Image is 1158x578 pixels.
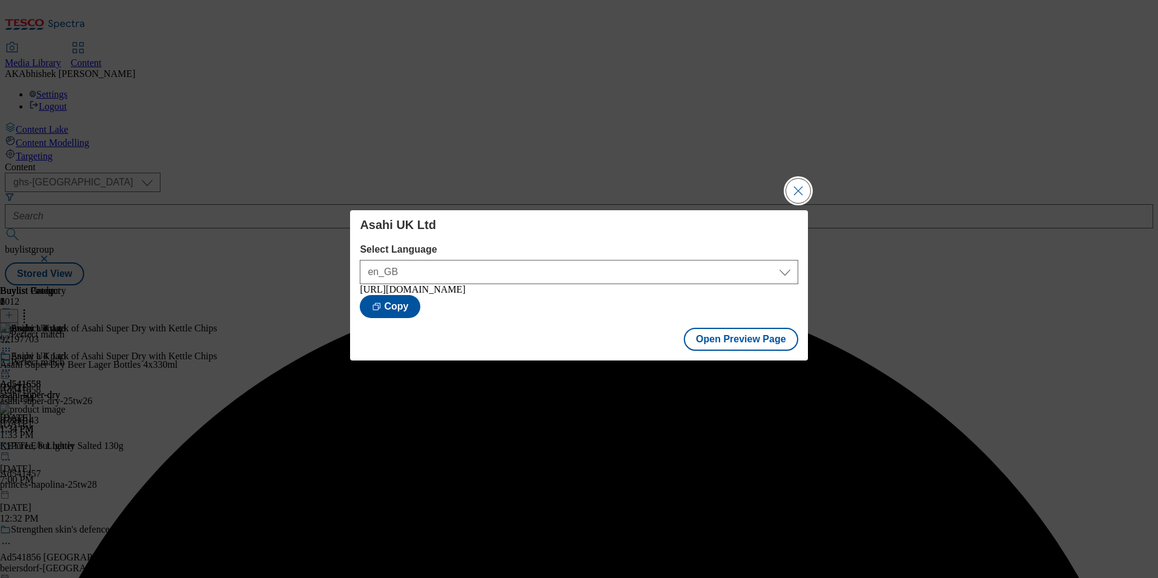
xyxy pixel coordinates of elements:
button: Copy [360,295,420,318]
button: Open Preview Page [684,328,798,351]
div: [URL][DOMAIN_NAME] [360,284,798,295]
div: Modal [350,210,807,360]
label: Select Language [360,244,798,255]
h4: Asahi UK Ltd [360,218,798,232]
button: Close Modal [786,179,810,203]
